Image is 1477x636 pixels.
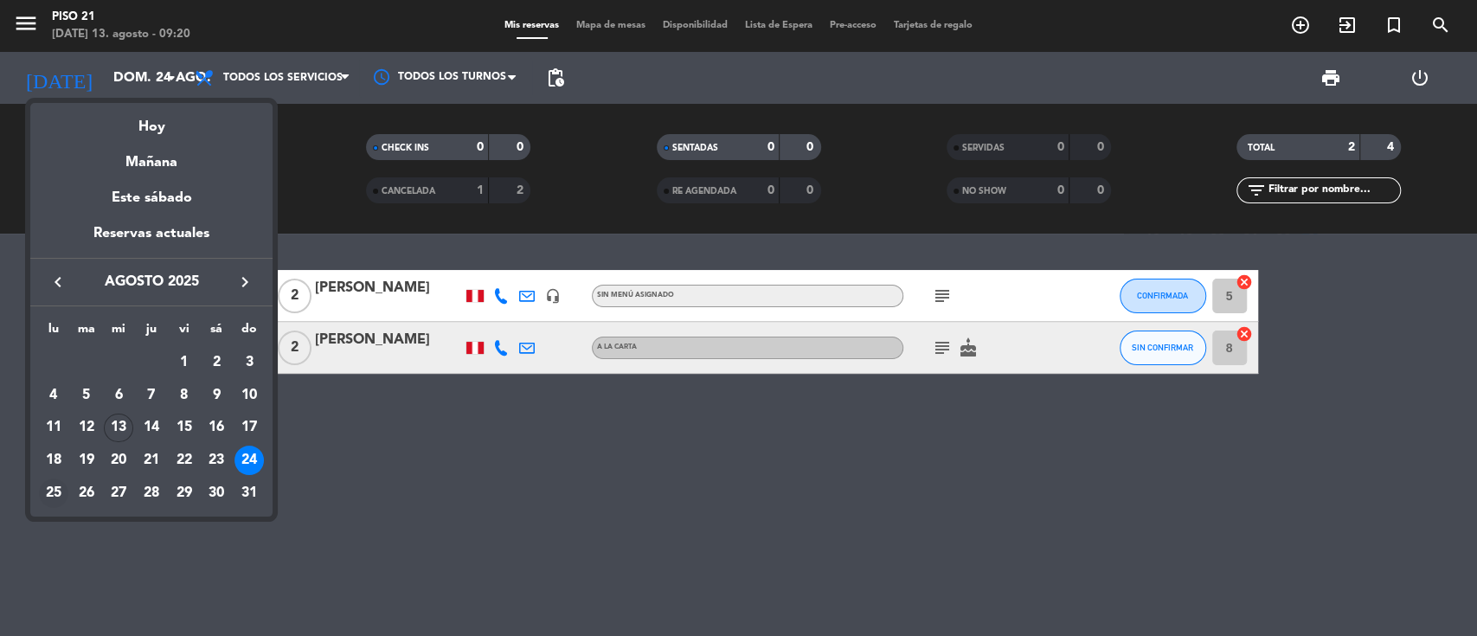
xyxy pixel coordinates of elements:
div: 14 [137,414,166,443]
td: 8 de agosto de 2025 [168,379,201,412]
div: 20 [104,446,133,475]
div: 29 [170,479,199,508]
th: viernes [168,319,201,346]
th: domingo [233,319,266,346]
td: 15 de agosto de 2025 [168,412,201,445]
th: martes [70,319,103,346]
div: 2 [202,348,231,377]
div: 19 [72,446,101,475]
div: 26 [72,479,101,508]
div: 27 [104,479,133,508]
div: 6 [104,381,133,410]
div: Mañana [30,138,273,174]
td: 19 de agosto de 2025 [70,444,103,477]
div: 31 [234,479,264,508]
div: 18 [39,446,68,475]
td: 28 de agosto de 2025 [135,477,168,510]
button: keyboard_arrow_right [229,271,260,293]
td: 9 de agosto de 2025 [201,379,234,412]
div: 15 [170,414,199,443]
th: lunes [37,319,70,346]
div: 17 [234,414,264,443]
td: 13 de agosto de 2025 [102,412,135,445]
th: sábado [201,319,234,346]
div: 3 [234,348,264,377]
td: 23 de agosto de 2025 [201,444,234,477]
td: 31 de agosto de 2025 [233,477,266,510]
td: 3 de agosto de 2025 [233,346,266,379]
td: 29 de agosto de 2025 [168,477,201,510]
div: 30 [202,479,231,508]
td: 1 de agosto de 2025 [168,346,201,379]
td: 12 de agosto de 2025 [70,412,103,445]
td: 30 de agosto de 2025 [201,477,234,510]
td: 5 de agosto de 2025 [70,379,103,412]
td: 10 de agosto de 2025 [233,379,266,412]
div: 22 [170,446,199,475]
div: 23 [202,446,231,475]
div: 21 [137,446,166,475]
div: 5 [72,381,101,410]
th: jueves [135,319,168,346]
td: 26 de agosto de 2025 [70,477,103,510]
td: 27 de agosto de 2025 [102,477,135,510]
div: Este sábado [30,174,273,222]
td: 11 de agosto de 2025 [37,412,70,445]
td: 22 de agosto de 2025 [168,444,201,477]
td: 21 de agosto de 2025 [135,444,168,477]
td: 4 de agosto de 2025 [37,379,70,412]
td: 24 de agosto de 2025 [233,444,266,477]
div: 13 [104,414,133,443]
div: 4 [39,381,68,410]
td: 25 de agosto de 2025 [37,477,70,510]
th: miércoles [102,319,135,346]
td: 14 de agosto de 2025 [135,412,168,445]
td: AGO. [37,346,168,379]
i: keyboard_arrow_left [48,272,68,292]
td: 7 de agosto de 2025 [135,379,168,412]
div: 7 [137,381,166,410]
td: 17 de agosto de 2025 [233,412,266,445]
td: 20 de agosto de 2025 [102,444,135,477]
div: 25 [39,479,68,508]
div: 1 [170,348,199,377]
div: 11 [39,414,68,443]
div: 24 [234,446,264,475]
div: 28 [137,479,166,508]
div: 16 [202,414,231,443]
div: 8 [170,381,199,410]
td: 6 de agosto de 2025 [102,379,135,412]
div: 12 [72,414,101,443]
td: 2 de agosto de 2025 [201,346,234,379]
i: keyboard_arrow_right [234,272,255,292]
span: agosto 2025 [74,271,229,293]
div: 10 [234,381,264,410]
div: Reservas actuales [30,222,273,258]
button: keyboard_arrow_left [42,271,74,293]
div: 9 [202,381,231,410]
td: 18 de agosto de 2025 [37,444,70,477]
div: Hoy [30,103,273,138]
td: 16 de agosto de 2025 [201,412,234,445]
